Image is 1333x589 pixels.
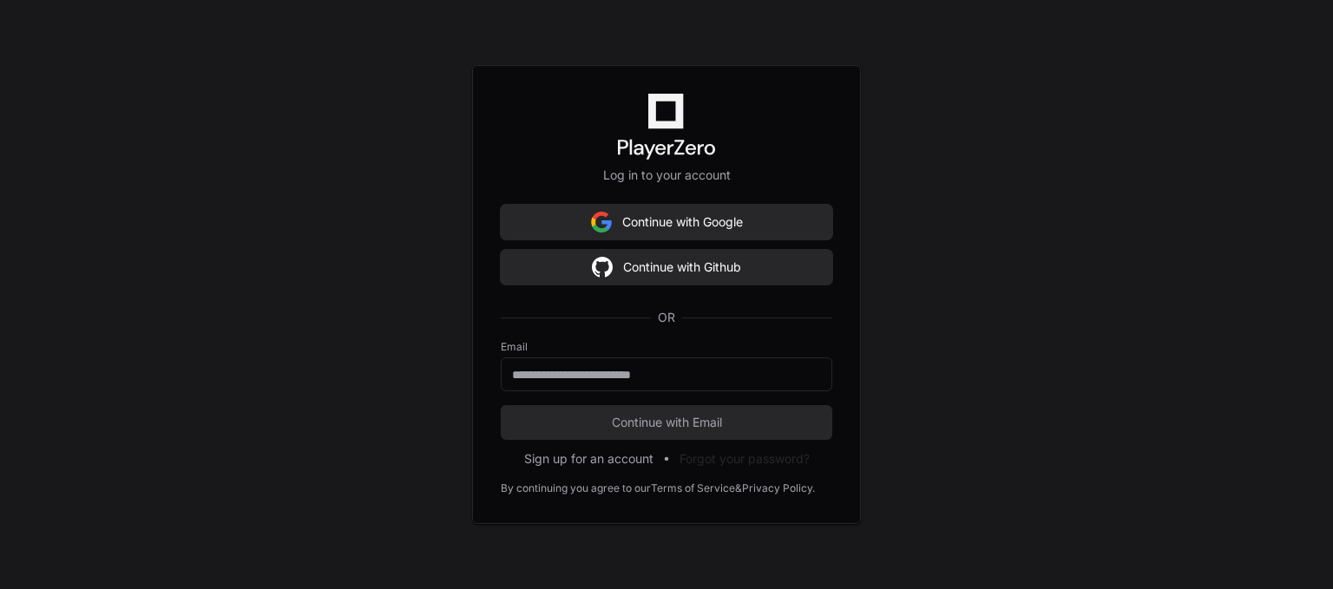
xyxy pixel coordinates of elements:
a: Privacy Policy. [742,481,815,495]
img: Sign in with google [591,205,612,239]
span: OR [651,309,682,326]
button: Sign up for an account [524,450,653,468]
div: & [735,481,742,495]
button: Continue with Email [501,405,832,440]
a: Terms of Service [651,481,735,495]
div: By continuing you agree to our [501,481,651,495]
img: Sign in with google [592,250,613,285]
label: Email [501,340,832,354]
span: Continue with Email [501,414,832,431]
button: Forgot your password? [680,450,810,468]
button: Continue with Google [501,205,832,239]
button: Continue with Github [501,250,832,285]
p: Log in to your account [501,167,832,184]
